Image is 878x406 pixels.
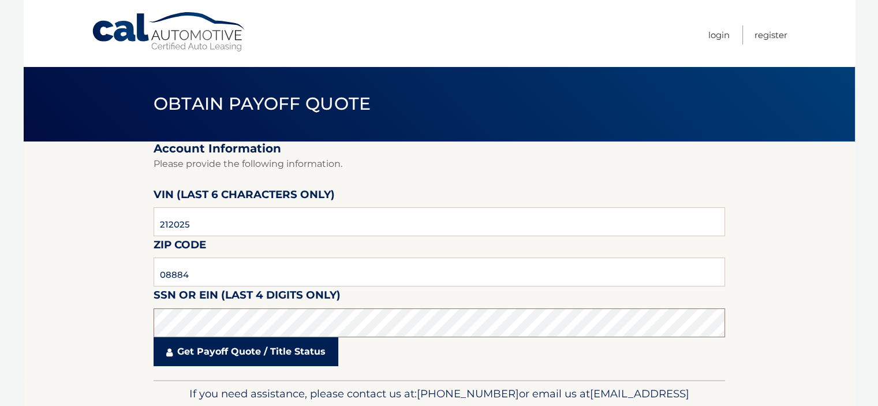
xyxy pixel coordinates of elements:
span: [PHONE_NUMBER] [417,387,519,400]
label: SSN or EIN (last 4 digits only) [154,286,341,308]
a: Login [708,25,730,44]
h2: Account Information [154,141,725,156]
a: Get Payoff Quote / Title Status [154,337,338,366]
p: Please provide the following information. [154,156,725,172]
a: Register [754,25,787,44]
label: Zip Code [154,236,206,258]
span: Obtain Payoff Quote [154,93,371,114]
a: Cal Automotive [91,12,247,53]
label: VIN (last 6 characters only) [154,186,335,207]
